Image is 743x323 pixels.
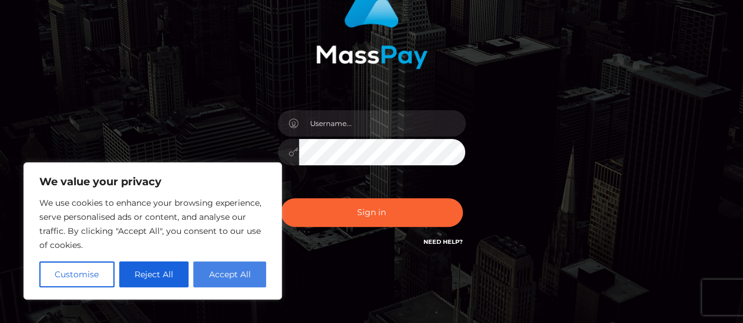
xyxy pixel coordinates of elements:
button: Accept All [193,261,266,287]
button: Reject All [119,261,189,287]
p: We use cookies to enhance your browsing experience, serve personalised ads or content, and analys... [39,196,266,252]
input: Username... [299,110,466,137]
a: Need Help? [423,238,463,246]
button: Sign in [281,198,463,227]
button: Customise [39,261,115,287]
p: We value your privacy [39,175,266,189]
div: We value your privacy [23,162,282,300]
